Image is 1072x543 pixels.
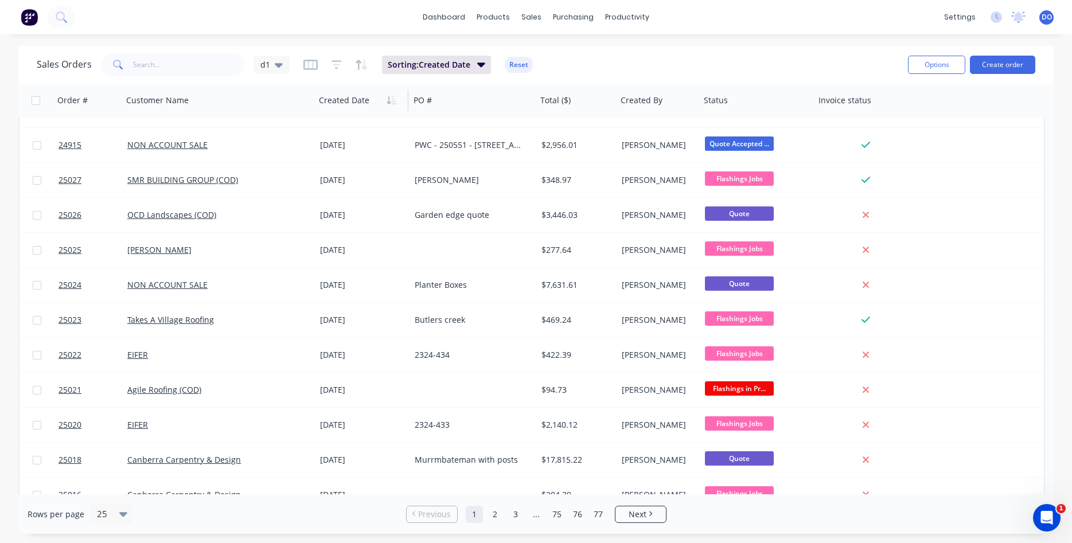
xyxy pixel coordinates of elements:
iframe: Intercom live chat [1033,504,1061,532]
span: Quote [705,451,774,466]
div: [PERSON_NAME] [622,279,692,291]
div: Status [704,95,728,106]
div: [DATE] [320,209,406,221]
div: [DATE] [320,314,406,326]
div: Invoice status [818,95,871,106]
div: [DATE] [320,419,406,431]
a: NON ACCOUNT SALE [127,279,208,290]
div: 2324-433 [415,419,527,431]
span: Next [629,509,646,520]
span: Flashings Jobs [705,486,774,501]
a: Page 76 [569,506,586,523]
div: $277.64 [541,244,609,256]
a: 25027 [59,163,127,197]
img: Factory [21,9,38,26]
a: Agile Roofing (COD) [127,384,201,395]
a: 25020 [59,408,127,442]
div: [DATE] [320,174,406,186]
span: Flashings in Pr... [705,381,774,396]
span: Previous [418,509,451,520]
div: Created By [621,95,662,106]
div: [PERSON_NAME] [622,454,692,466]
span: Rows per page [28,509,84,520]
div: $422.39 [541,349,609,361]
span: 25016 [59,489,81,501]
a: [PERSON_NAME] [127,244,192,255]
a: 25018 [59,443,127,477]
div: PO # [414,95,432,106]
span: Sorting: Created Date [388,59,470,71]
div: $3,446.03 [541,209,609,221]
a: Page 77 [590,506,607,523]
a: Page 3 [507,506,524,523]
span: d1 [260,58,270,71]
a: Jump forward [528,506,545,523]
div: Garden edge quote [415,209,527,221]
div: Butlers creek [415,314,527,326]
a: 25023 [59,303,127,337]
div: [PERSON_NAME] [415,174,527,186]
div: [DATE] [320,279,406,291]
a: 25025 [59,233,127,267]
div: [DATE] [320,139,406,151]
div: products [471,9,516,26]
div: sales [516,9,547,26]
a: 25016 [59,478,127,512]
div: [PERSON_NAME] [622,174,692,186]
ul: Pagination [401,506,671,523]
h1: Sales Orders [37,59,92,70]
a: EIFER [127,349,148,360]
div: $469.24 [541,314,609,326]
div: $204.39 [541,489,609,501]
span: 25026 [59,209,81,221]
div: $17,815.22 [541,454,609,466]
input: Search... [133,53,245,76]
a: 25026 [59,198,127,232]
span: Flashings Jobs [705,241,774,256]
span: 25022 [59,349,81,361]
a: OCD Landscapes (COD) [127,209,216,220]
a: Page 75 [548,506,566,523]
span: 25025 [59,244,81,256]
div: PWC - 250551 - [STREET_ADDRESS] [415,139,527,151]
button: Reset [505,57,533,73]
a: SMR BUILDING GROUP (COD) [127,174,238,185]
div: Planter Boxes [415,279,527,291]
div: [PERSON_NAME] [622,209,692,221]
a: Takes A Village Roofing [127,314,214,325]
div: $2,140.12 [541,419,609,431]
span: Quote [705,206,774,221]
a: Page 2 [486,506,504,523]
a: Canberra Carpentry & Design [127,454,241,465]
div: $94.73 [541,384,609,396]
div: Murrmbateman with posts [415,454,527,466]
div: Total ($) [540,95,571,106]
div: Order # [57,95,88,106]
span: 1 [1057,504,1066,513]
div: $348.97 [541,174,609,186]
button: Options [908,56,965,74]
div: Customer Name [126,95,189,106]
button: Create order [970,56,1035,74]
div: [DATE] [320,349,406,361]
span: Flashings Jobs [705,346,774,361]
div: [PERSON_NAME] [622,244,692,256]
span: Flashings Jobs [705,416,774,431]
div: [DATE] [320,244,406,256]
a: 25021 [59,373,127,407]
div: purchasing [547,9,599,26]
a: 24915 [59,128,127,162]
a: Canberra Carpentry & Design [127,489,241,500]
a: Page 1 is your current page [466,506,483,523]
div: [PERSON_NAME] [622,419,692,431]
div: [PERSON_NAME] [622,489,692,501]
div: settings [938,9,981,26]
span: 25018 [59,454,81,466]
div: productivity [599,9,655,26]
span: DO [1042,12,1052,22]
a: Previous page [407,509,457,520]
span: Quote [705,276,774,291]
div: $7,631.61 [541,279,609,291]
a: EIFER [127,419,148,430]
div: [PERSON_NAME] [622,349,692,361]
